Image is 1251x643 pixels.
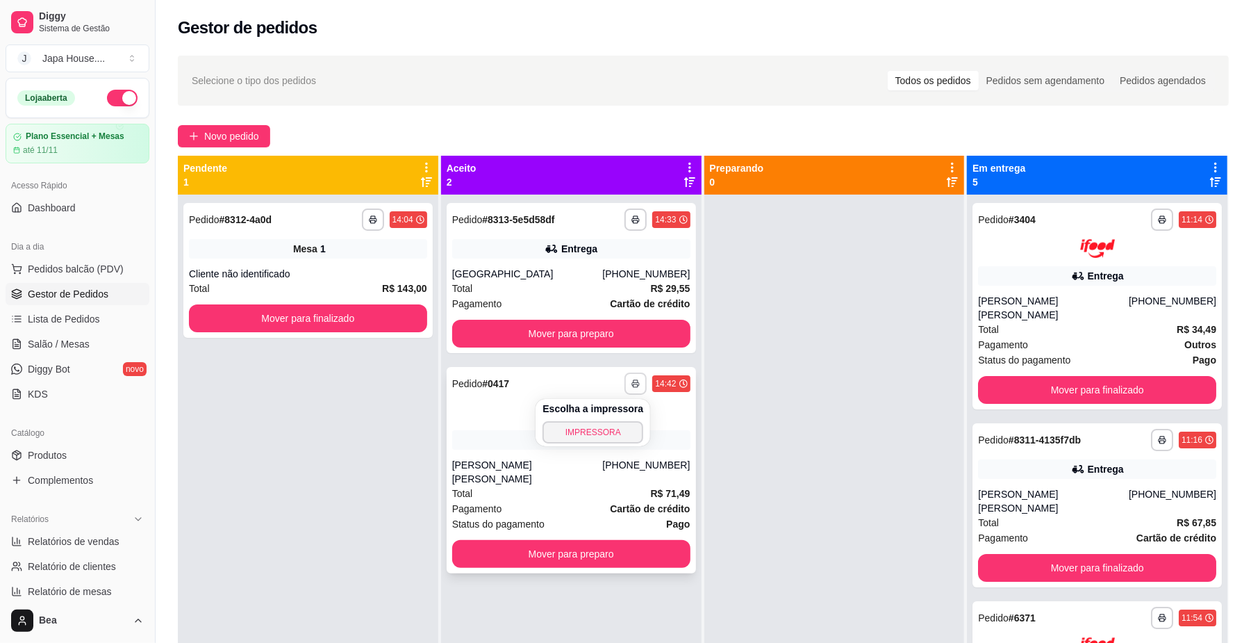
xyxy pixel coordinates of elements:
p: Em entrega [972,161,1025,175]
div: 11:54 [1182,612,1202,624]
div: [PERSON_NAME] [PERSON_NAME] [978,487,1129,515]
article: até 11/11 [23,145,58,156]
div: Todos os pedidos [888,71,979,90]
p: 0 [710,175,764,189]
button: Alterar Status [107,90,138,106]
div: 14:42 [655,378,676,389]
span: plus [189,131,199,141]
strong: R$ 34,49 [1177,324,1216,335]
button: Novo pedido [178,125,270,147]
button: Mover para finalizado [978,554,1216,582]
span: Diggy Bot [28,362,70,376]
span: Gestor de Pedidos [28,287,108,301]
div: [PHONE_NUMBER] [1129,294,1216,322]
div: Japa House. ... [42,51,105,65]
button: IMPRESSORA [542,421,643,443]
div: [GEOGRAPHIC_DATA] [452,267,603,281]
div: 11:16 [1182,434,1202,446]
a: Dashboard [6,197,149,219]
a: Complementos [6,469,149,491]
div: [PHONE_NUMBER] [602,267,690,281]
button: Mover para finalizado [978,376,1216,404]
strong: R$ 143,00 [382,283,427,294]
strong: # 0417 [482,378,509,389]
strong: # 6371 [1009,612,1036,624]
strong: # 8313-5e5d58df [482,214,554,225]
a: KDS [6,383,149,405]
span: Pedido [189,214,219,225]
a: Salão / Mesas [6,333,149,355]
button: Select a team [6,44,149,72]
a: Gestor de Pedidos [6,283,149,305]
span: Status do pagamento [452,516,545,532]
strong: Pago [666,519,690,530]
span: Relatórios [11,514,49,525]
img: ifood [1080,239,1115,258]
span: Total [978,515,999,530]
strong: R$ 67,85 [1177,517,1216,528]
span: Relatório de mesas [28,585,112,599]
a: Plano Essencial + Mesasaté 11/11 [6,124,149,163]
strong: # 8311-4135f7db [1009,434,1081,446]
p: 5 [972,175,1025,189]
div: Pedidos agendados [1112,71,1213,90]
strong: # 8312-4a0d [219,214,272,225]
p: Aceito [447,161,477,175]
button: Mover para preparo [452,540,690,568]
a: Lista de Pedidos [6,308,149,330]
span: J [17,51,31,65]
span: Relatório de clientes [28,560,116,573]
article: Plano Essencial + Mesas [26,131,124,142]
div: [PHONE_NUMBER] [602,458,690,486]
div: Cliente não identificado [189,267,427,281]
span: Mesa [293,242,317,256]
div: Entrega [1088,462,1124,476]
span: Pedido [452,214,483,225]
p: 1 [183,175,227,189]
a: Relatórios de vendas [6,530,149,553]
span: Relatórios de vendas [28,535,119,548]
div: Acesso Rápido [6,174,149,197]
span: Pedido [978,214,1009,225]
span: Pedido [452,378,483,389]
div: Entrega [1088,269,1124,283]
div: Dia a dia [6,236,149,258]
div: [PERSON_NAME] [PERSON_NAME] [978,294,1129,322]
span: Lista de Pedidos [28,312,100,326]
span: Complementos [28,473,93,487]
span: Total [189,281,210,296]
span: Status do pagamento [978,352,1070,368]
a: Produtos [6,444,149,466]
span: Total [978,322,999,337]
button: Pedidos balcão (PDV) [6,258,149,280]
strong: R$ 29,55 [651,283,690,294]
h2: Gestor de pedidos [178,17,317,39]
a: Diggy Botnovo [6,358,149,380]
span: Total [452,486,473,501]
div: Loja aberta [17,90,75,106]
strong: Pago [1193,355,1216,366]
span: Pagamento [978,337,1028,352]
span: Total [452,281,473,296]
div: [PHONE_NUMBER] [1129,487,1216,515]
div: 11:14 [1182,214,1202,225]
div: 14:33 [655,214,676,225]
a: Relatório de mesas [6,580,149,603]
strong: # 3404 [1009,214,1036,225]
div: Entrega [561,242,597,256]
strong: Cartão de crédito [610,298,690,309]
span: Pedido [978,612,1009,624]
h4: Escolha a impressora [542,402,643,416]
strong: Cartão de crédito [610,503,690,514]
div: 14:04 [392,214,413,225]
strong: Cartão de crédito [1136,532,1216,544]
a: Relatório de clientes [6,555,149,578]
span: Diggy [39,10,144,23]
span: Dashboard [28,201,76,215]
strong: R$ 71,49 [651,488,690,499]
span: Pedidos balcão (PDV) [28,262,124,276]
span: KDS [28,387,48,401]
span: Pagamento [452,296,502,311]
button: Mover para preparo [452,320,690,348]
span: Salão / Mesas [28,337,90,351]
